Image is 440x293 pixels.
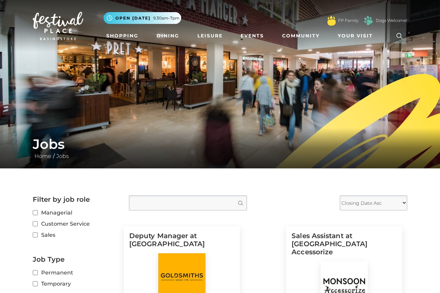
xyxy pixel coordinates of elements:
h1: Jobs [33,136,407,152]
label: Sales [33,231,119,239]
a: Leisure [195,30,225,42]
button: Open [DATE] 9.30am-7pm [104,12,181,24]
a: Dining [154,30,182,42]
h5: Deputy Manager at [GEOGRAPHIC_DATA] [129,232,235,253]
label: Customer Service [33,220,119,228]
span: 9.30am-7pm [153,15,180,21]
a: Shopping [104,30,141,42]
img: Festival Place Logo [33,12,83,40]
label: Permanent [33,268,119,277]
label: Temporary [33,280,119,288]
a: Your Visit [335,30,379,42]
a: Home [33,153,53,159]
a: Events [238,30,267,42]
label: Managerial [33,208,119,217]
span: Open [DATE] [115,15,150,21]
a: FP Family [338,18,358,24]
h2: Filter by job role [33,195,119,203]
a: Dogs Welcome! [376,18,407,24]
span: Your Visit [338,32,373,39]
div: / [28,136,412,160]
a: Community [279,30,322,42]
h5: Sales Assistant at [GEOGRAPHIC_DATA] Accessorize [292,232,397,261]
h2: Job Type [33,255,119,263]
a: Jobs [55,153,71,159]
